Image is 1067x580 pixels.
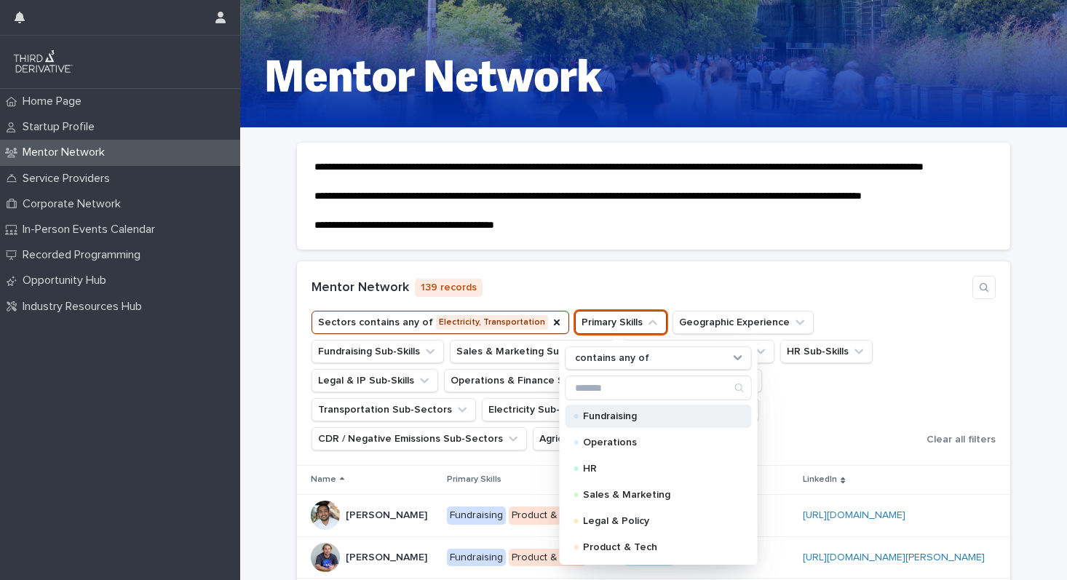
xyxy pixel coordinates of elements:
button: Product & Tech Sub-Skills [622,340,774,363]
p: contains any of [575,352,649,365]
p: Operations [583,437,729,448]
p: Startup Profile [17,120,106,134]
button: Sectors [312,311,569,334]
p: Industry Resources Hub [17,300,154,314]
p: [PERSON_NAME] [346,549,430,564]
p: Mentor Network [17,146,116,159]
div: Fundraising [447,506,506,525]
p: Product & Tech [583,542,729,552]
img: q0dI35fxT46jIlCv2fcp [12,47,75,76]
button: Transportation Sub-Sectors [312,398,476,421]
div: Search [566,376,752,400]
p: Recorded Programming [17,248,152,262]
input: Search [566,376,751,400]
p: LinkedIn [803,472,837,488]
p: Name [311,472,336,488]
p: HR [583,464,729,474]
button: HR Sub-Skills [780,340,873,363]
a: [URL][DOMAIN_NAME][PERSON_NAME] [803,552,985,563]
div: Product & Tech [509,549,586,567]
a: [URL][DOMAIN_NAME] [803,510,905,520]
p: Corporate Network [17,197,132,211]
p: 139 records [415,279,483,297]
span: Clear all filters [927,434,996,445]
button: Operations & Finance Sub-Skills [444,369,627,392]
p: [PERSON_NAME] [346,506,430,522]
h1: Mentor Network [312,280,409,296]
button: Geographic Experience [673,311,814,334]
p: Sales & Marketing [583,490,729,500]
button: Primary Skills [575,311,667,334]
p: Service Providers [17,172,122,186]
p: Primary Skills [447,472,501,488]
button: Agriculture & Land Use Sub-Sectors [533,427,735,450]
p: Legal & Policy [583,516,729,526]
p: Fundraising [583,411,729,421]
button: Sales & Marketing Sub-Skills [450,340,616,363]
div: Fundraising [447,549,506,567]
button: Fundraising Sub-Skills [312,340,444,363]
p: Home Page [17,95,93,108]
tr: [PERSON_NAME][PERSON_NAME] FundraisingProduct & TechAgriculture & Land Use+4[URL][DOMAIN_NAME] [297,494,1010,536]
button: Legal & IP Sub-Skills [312,369,438,392]
button: CDR / Negative Emissions Sub-Sectors [312,427,527,450]
button: Clear all filters [921,429,996,450]
button: Electricity Sub-Sectors [482,398,622,421]
div: Product & Tech [509,506,586,525]
tr: [PERSON_NAME][PERSON_NAME] FundraisingProduct & Tech+1Electricity[URL][DOMAIN_NAME][PERSON_NAME] [297,536,1010,579]
p: Opportunity Hub [17,274,118,287]
p: In-Person Events Calendar [17,223,167,237]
